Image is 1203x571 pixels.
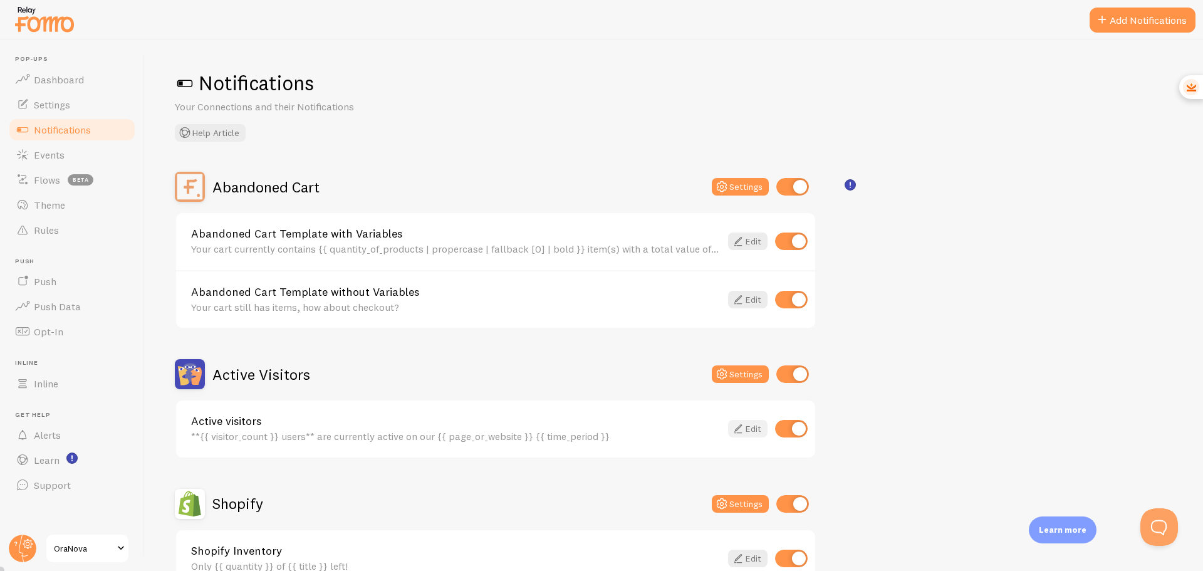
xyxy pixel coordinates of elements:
span: Settings [34,98,70,111]
span: Push Data [34,300,81,313]
img: Abandoned Cart [175,172,205,202]
div: Your cart currently contains {{ quantity_of_products | propercase | fallback [0] | bold }} item(s... [191,243,721,254]
span: Events [34,149,65,161]
span: Learn [34,454,60,466]
a: Active visitors [191,416,721,427]
a: Flows beta [8,167,137,192]
a: Edit [728,291,768,308]
h2: Abandoned Cart [212,177,320,197]
div: Your cart still has items, how about checkout? [191,301,721,313]
span: Pop-ups [15,55,137,63]
a: Edit [728,233,768,250]
span: Flows [34,174,60,186]
a: Learn [8,448,137,473]
h2: Shopify [212,494,263,513]
a: Push [8,269,137,294]
span: OraNova [54,541,113,556]
span: Push [15,258,137,266]
span: Inline [34,377,58,390]
p: Learn more [1039,524,1086,536]
div: Learn more [1029,516,1096,543]
span: Opt-In [34,325,63,338]
p: Your Connections and their Notifications [175,100,476,114]
a: Dashboard [8,67,137,92]
a: Events [8,142,137,167]
h2: Active Visitors [212,365,310,384]
button: Settings [712,495,769,513]
h1: Notifications [175,70,1173,96]
a: Abandoned Cart Template with Variables [191,228,721,239]
img: Active Visitors [175,359,205,389]
a: OraNova [45,533,130,563]
a: Edit [728,420,768,437]
span: Rules [34,224,59,236]
a: Alerts [8,422,137,448]
span: Notifications [34,123,91,136]
span: Support [34,479,71,491]
span: Inline [15,359,137,367]
img: Shopify [175,489,205,519]
a: Rules [8,217,137,243]
iframe: Help Scout Beacon - Open [1140,508,1178,546]
span: Get Help [15,411,137,419]
a: Notifications [8,117,137,142]
span: Alerts [34,429,61,441]
svg: <p>Watch New Feature Tutorials!</p> [66,453,78,464]
a: Shopify Inventory [191,545,721,557]
button: Settings [712,178,769,196]
span: Push [34,275,56,288]
button: Help Article [175,124,246,142]
img: fomo-relay-logo-orange.svg [13,3,76,35]
a: Settings [8,92,137,117]
a: Abandoned Cart Template without Variables [191,286,721,298]
svg: <p>🛍️ For Shopify Users</p><p>To use the <strong>Abandoned Cart with Variables</strong> template,... [845,179,856,191]
a: Push Data [8,294,137,319]
div: **{{ visitor_count }} users** are currently active on our {{ page_or_website }} {{ time_period }} [191,431,721,442]
a: Inline [8,371,137,396]
button: Settings [712,365,769,383]
span: Theme [34,199,65,211]
a: Opt-In [8,319,137,344]
span: beta [68,174,93,186]
a: Theme [8,192,137,217]
span: Dashboard [34,73,84,86]
a: Support [8,473,137,498]
a: Edit [728,550,768,567]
